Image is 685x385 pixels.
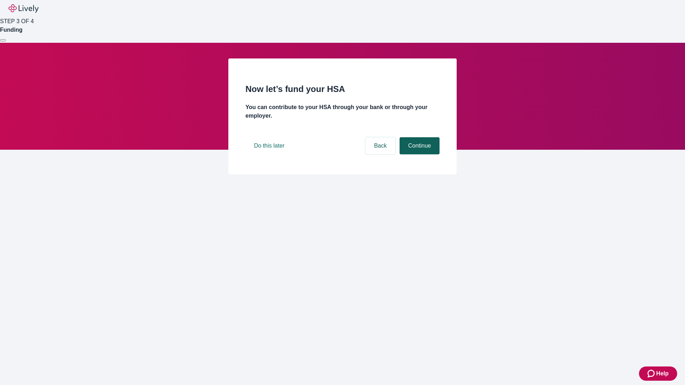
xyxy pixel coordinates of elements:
h2: Now let’s fund your HSA [245,83,440,96]
button: Continue [400,137,440,154]
button: Do this later [245,137,293,154]
span: Help [656,369,669,378]
h4: You can contribute to your HSA through your bank or through your employer. [245,103,440,120]
svg: Zendesk support icon [648,369,656,378]
img: Lively [9,4,39,13]
button: Zendesk support iconHelp [639,366,677,381]
button: Back [365,137,395,154]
